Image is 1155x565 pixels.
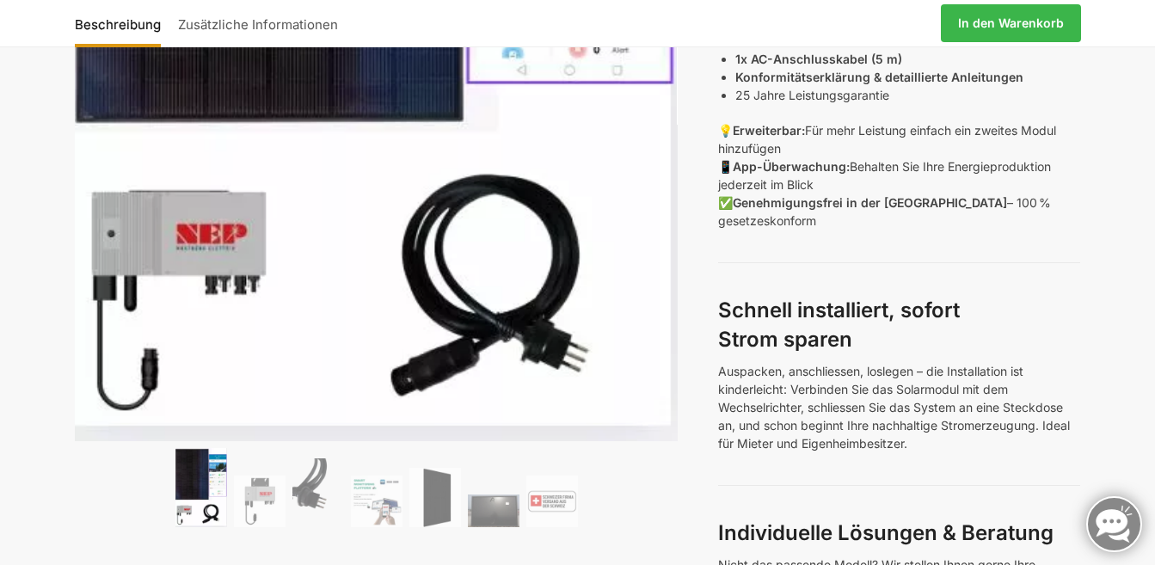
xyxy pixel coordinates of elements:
[526,476,578,527] img: Balkonkraftwerk 405/600 Watt erweiterbar – Bild 7
[733,195,1007,210] strong: Genehmigungsfrei in der [GEOGRAPHIC_DATA]
[468,494,519,527] img: Balkonkraftwerk 405/600 Watt erweiterbar – Bild 6
[718,298,960,353] strong: Schnell installiert, sofort Strom sparen
[351,476,402,527] img: Balkonkraftwerk 405/600 Watt erweiterbar – Bild 4
[718,520,1054,545] strong: Individuelle Lösungen & Beratung
[169,3,347,44] a: Zusätzliche Informationen
[234,476,286,527] img: Nep 600
[718,362,1080,452] p: Auspacken, anschliessen, loslegen – die Installation ist kinderleicht: Verbinden Sie das Solarmod...
[409,468,461,527] img: TommaTech Vorderseite
[175,448,227,527] img: Steckerfertig Plug & Play mit 410 Watt
[75,3,169,44] a: Beschreibung
[718,121,1080,230] p: 💡 Für mehr Leistung einfach ein zweites Modul hinzufügen 📱 Behalten Sie Ihre Energieproduktion je...
[733,123,805,138] strong: Erweiterbar:
[292,458,344,527] img: Anschlusskabel-3meter_schweizer-stecker
[735,86,1080,104] li: 25 Jahre Leistungsgarantie
[941,4,1081,42] a: In den Warenkorb
[735,70,1023,84] strong: Konformitätserklärung & detaillierte Anleitungen
[735,52,902,66] strong: 1x AC-Anschlusskabel (5 m)
[733,159,850,174] strong: App-Überwachung:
